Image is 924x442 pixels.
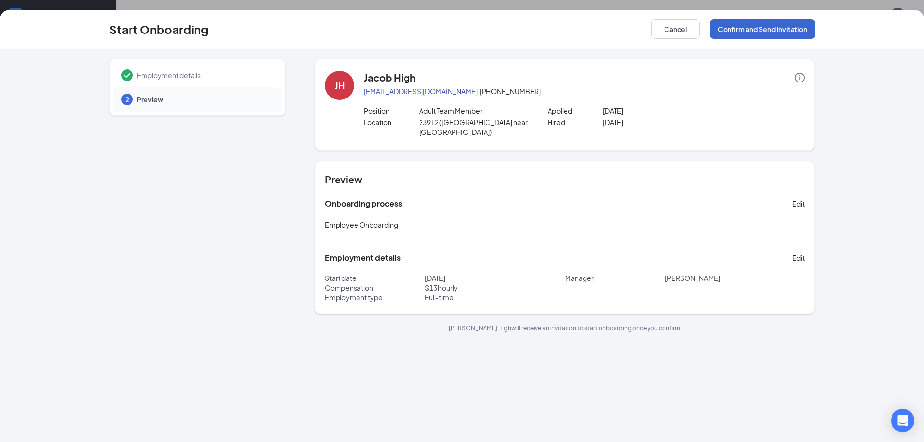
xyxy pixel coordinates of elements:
[325,283,425,293] p: Compensation
[325,293,425,302] p: Employment type
[121,69,133,81] svg: Checkmark
[364,71,416,84] h4: Jacob High
[651,19,700,39] button: Cancel
[891,409,914,432] div: Open Intercom Messenger
[792,250,805,265] button: Edit
[548,106,603,115] p: Applied
[109,21,209,37] h3: Start Onboarding
[425,293,565,302] p: Full-time
[795,73,805,82] span: info-circle
[364,86,805,96] p: · [PHONE_NUMBER]
[792,199,805,209] span: Edit
[665,273,805,283] p: [PERSON_NAME]
[364,87,478,96] a: [EMAIL_ADDRESS][DOMAIN_NAME]
[425,283,565,293] p: $ 13 hourly
[325,173,805,186] h4: Preview
[325,252,401,263] h5: Employment details
[325,273,425,283] p: Start date
[364,117,419,127] p: Location
[137,70,272,80] span: Employment details
[419,106,529,115] p: Adult Team Member
[419,117,529,137] p: 23912 ([GEOGRAPHIC_DATA] near [GEOGRAPHIC_DATA])
[364,106,419,115] p: Position
[710,19,815,39] button: Confirm and Send Invitation
[603,106,713,115] p: [DATE]
[125,95,129,104] span: 2
[334,79,345,92] div: JH
[137,95,272,104] span: Preview
[548,117,603,127] p: Hired
[792,196,805,212] button: Edit
[565,273,665,283] p: Manager
[325,220,398,229] span: Employee Onboarding
[315,324,815,332] p: [PERSON_NAME] High will receive an invitation to start onboarding once you confirm.
[425,273,565,283] p: [DATE]
[792,253,805,262] span: Edit
[325,198,402,209] h5: Onboarding process
[603,117,713,127] p: [DATE]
